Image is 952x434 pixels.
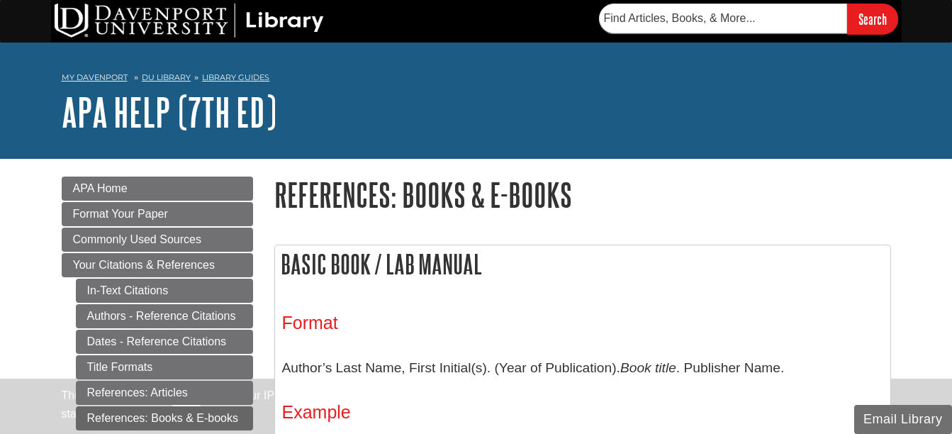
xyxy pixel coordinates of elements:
a: Commonly Used Sources [62,228,253,252]
span: Format Your Paper [73,208,168,220]
span: Commonly Used Sources [73,233,201,245]
span: Your Citations & References [73,259,215,271]
nav: breadcrumb [62,68,891,91]
a: DU Library [142,72,191,82]
a: Your Citations & References [62,253,253,277]
span: APA Home [73,182,128,194]
h3: Format [282,313,883,333]
img: DU Library [55,4,324,38]
input: Find Articles, Books, & More... [599,4,847,33]
a: References: Books & E-books [76,406,253,430]
a: My Davenport [62,72,128,84]
a: Library Guides [202,72,269,82]
p: Author’s Last Name, First Initial(s). (Year of Publication). . Publisher Name. [282,347,883,389]
input: Search [847,4,898,34]
a: Authors - Reference Citations [76,304,253,328]
a: In-Text Citations [76,279,253,303]
a: APA Home [62,177,253,201]
form: Searches DU Library's articles, books, and more [599,4,898,34]
a: Dates - Reference Citations [76,330,253,354]
a: APA Help (7th Ed) [62,90,276,134]
i: Book title [620,360,676,375]
h1: References: Books & E-books [274,177,891,213]
button: Email Library [854,405,952,434]
a: Title Formats [76,355,253,379]
h3: Example [282,402,883,423]
a: Format Your Paper [62,202,253,226]
h2: Basic Book / Lab Manual [275,245,890,283]
a: References: Articles [76,381,253,405]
